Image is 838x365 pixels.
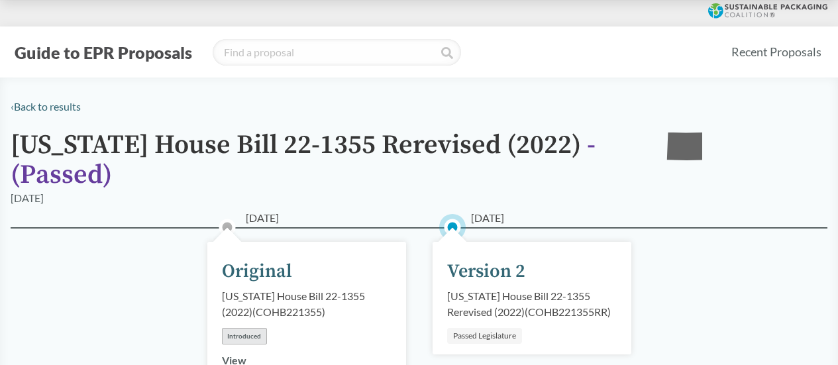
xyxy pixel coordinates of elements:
h1: [US_STATE] House Bill 22-1355 Rerevised (2022) [11,130,647,190]
button: Guide to EPR Proposals [11,42,196,63]
div: Version 2 [447,258,525,286]
span: [DATE] [246,210,279,226]
span: [DATE] [471,210,504,226]
div: [DATE] [11,190,44,206]
div: [US_STATE] House Bill 22-1355 Rerevised (2022) ( COHB221355RR ) [447,288,617,320]
div: Introduced [222,328,267,344]
a: ‹Back to results [11,100,81,113]
span: - ( Passed ) [11,129,596,191]
div: [US_STATE] House Bill 22-1355 (2022) ( COHB221355 ) [222,288,392,320]
input: Find a proposal [213,39,461,66]
a: Recent Proposals [725,37,827,67]
div: Original [222,258,292,286]
div: Passed Legislature [447,328,522,344]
